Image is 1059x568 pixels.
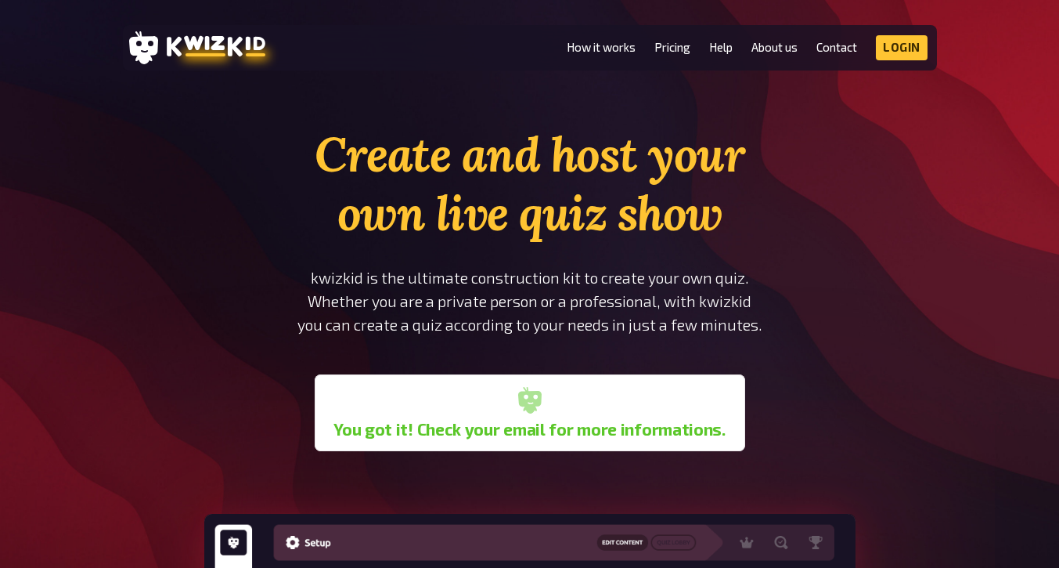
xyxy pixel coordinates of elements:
p: kwizkid is the ultimate construction kit to create your own quiz. Whether you are a private perso... [265,266,794,337]
h1: Create and host your own live quiz show [265,125,794,243]
a: How it works [567,41,636,54]
a: Login [876,35,928,60]
a: Help [709,41,733,54]
a: Pricing [654,41,690,54]
b: You got it! Check your email for more informations. [333,420,726,439]
a: About us [751,41,798,54]
a: Contact [816,41,857,54]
